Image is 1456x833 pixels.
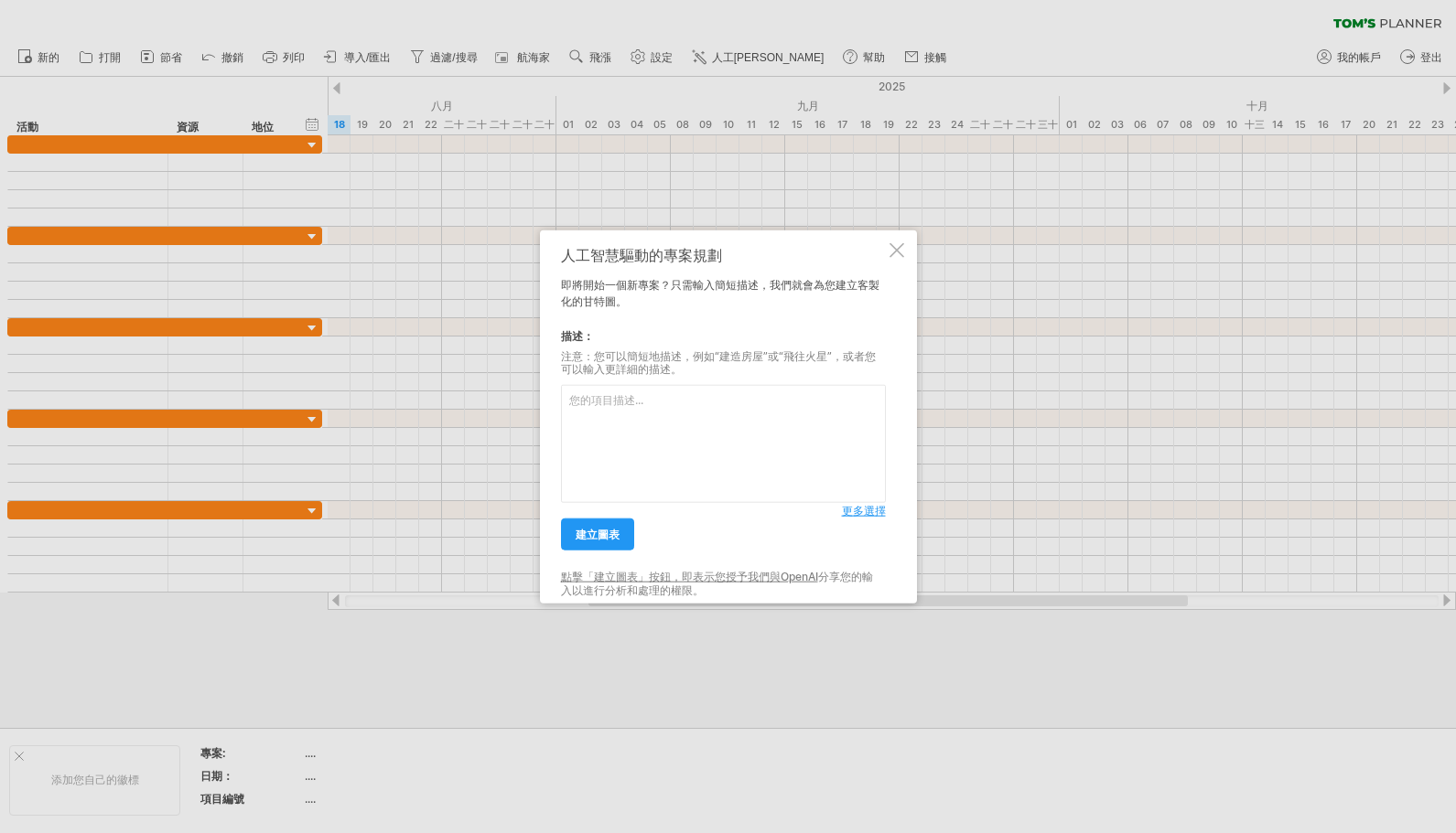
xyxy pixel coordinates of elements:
font: 建立圖表 [576,528,620,541]
font: 即將開始一個新專案？只需輸入簡短描述，我們就會為您建立客製化的甘特圖。 [561,277,879,307]
font: 人工智慧驅動的專案規劃 [561,245,722,263]
a: 更多選擇 [842,503,886,519]
a: 點擊「建立圖表」按鈕，即表示您授予我們與OpenAI [561,570,818,583]
font: 以進行分析和處理的權限。 [572,582,704,596]
a: 建立圖表 [561,518,634,550]
font: 分享您的輸入 [561,570,873,596]
font: 描述： [561,328,594,342]
font: 更多選擇 [842,504,886,518]
font: 注意：您可以簡短地描述，例如“建造房屋”或“飛往火星”，或者您可以輸入更詳細的描述。 [561,348,876,375]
